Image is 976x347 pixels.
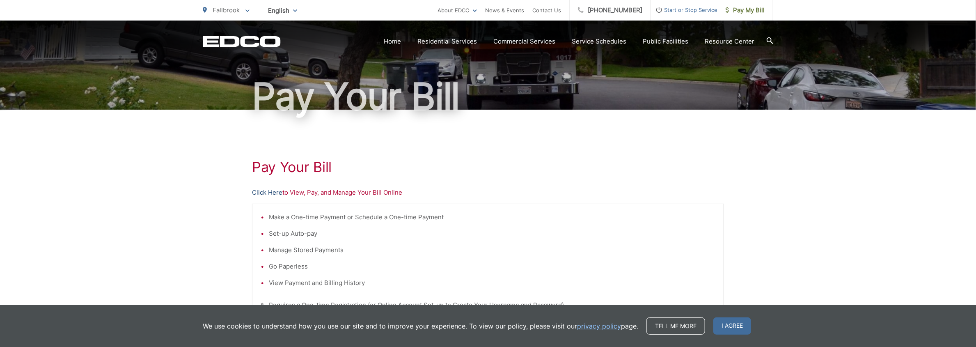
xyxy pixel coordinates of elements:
a: EDCD logo. Return to the homepage. [203,36,281,47]
p: We use cookies to understand how you use our site and to improve your experience. To view our pol... [203,321,638,331]
li: Manage Stored Payments [269,245,715,255]
li: Make a One-time Payment or Schedule a One-time Payment [269,212,715,222]
a: privacy policy [577,321,621,331]
li: View Payment and Billing History [269,278,715,288]
p: to View, Pay, and Manage Your Bill Online [252,188,724,198]
a: Public Facilities [643,37,688,46]
a: Click Here [252,188,282,198]
li: Set-up Auto-pay [269,229,715,239]
a: Service Schedules [572,37,626,46]
a: Residential Services [417,37,477,46]
a: Contact Us [532,5,561,15]
h1: Pay Your Bill [203,76,773,117]
li: Go Paperless [269,262,715,271]
span: Fallbrook [213,6,240,14]
a: About EDCO [438,5,477,15]
a: Resource Center [705,37,754,46]
h1: Pay Your Bill [252,159,724,175]
a: Tell me more [646,317,705,335]
span: English [262,3,303,18]
span: Pay My Bill [726,5,765,15]
a: News & Events [485,5,524,15]
p: * Requires a One-time Registration (or Online Account Set-up to Create Your Username and Password) [261,300,715,310]
a: Home [384,37,401,46]
span: I agree [713,317,751,335]
a: Commercial Services [493,37,555,46]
